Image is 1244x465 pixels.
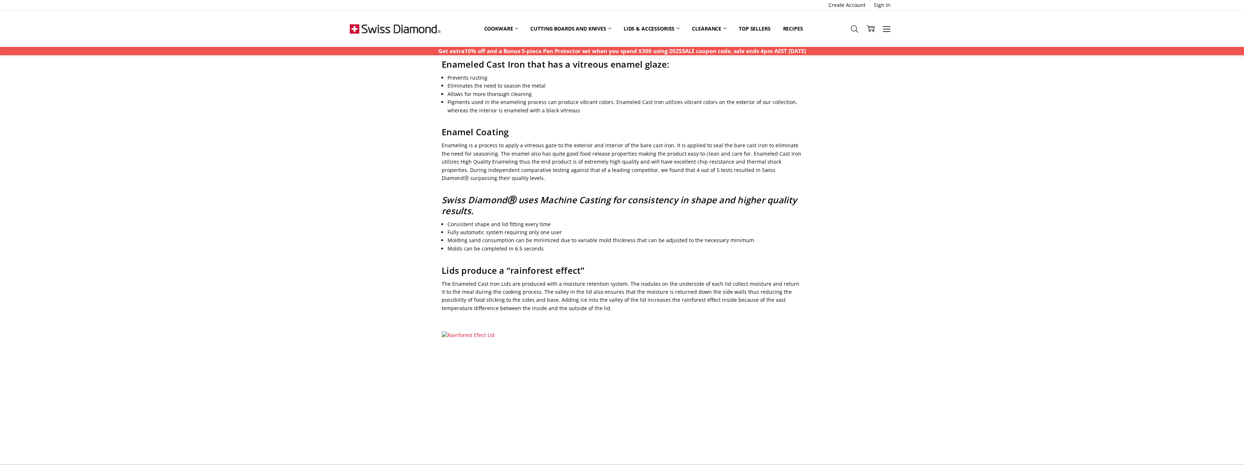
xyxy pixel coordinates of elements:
[447,220,802,228] li: Consistent shape and lid fitting every time
[442,280,802,313] p: The Enameled Cast Iron Lids are produced with a moisture retention system. The nodules on the und...
[447,236,802,244] li: Molding sand consumption can be minimized due to variable mold thickness that can be adjusted to ...
[442,194,797,217] em: Swiss DiamondⓇ uses Machine Casting for consistency in shape and higher quality results.
[447,82,802,90] li: Eliminates the need to season the metal
[686,21,733,37] a: Clearance
[447,74,802,82] li: Prevents rusting
[442,331,495,339] img: Rainforest Efect Lid
[478,21,524,37] a: Cookware
[777,21,809,37] a: Recipes
[447,245,802,253] li: Molds can be completed in 6.5 seconds
[442,141,802,182] p: Enameling is a process to apply a vitreous gaze to the exterior and interior of the bare cast iro...
[442,126,509,138] span: Enamel Coating
[447,90,802,98] li: Allows for more thorough cleaning
[350,11,441,47] img: Free Shipping On Every Order
[524,21,617,37] a: Cutting boards and knives
[447,98,802,115] li: Pigments used in the enameling process can produce vibrant colors. Enameled Cast Iron utilizes vi...
[442,264,585,276] span: Lids produce a “rainforest effect”
[617,21,686,37] a: Lids & Accessories
[442,58,669,70] span: Enameled Cast Iron that has a vitreous enamel glaze:
[733,21,777,37] a: Top Sellers
[447,228,802,236] li: Fully automatic system requiring only one user
[438,47,806,55] p: Get extra10% off and a Bonus 5-piece Pan Protector set when you spend $300 using 2025SALE coupon ...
